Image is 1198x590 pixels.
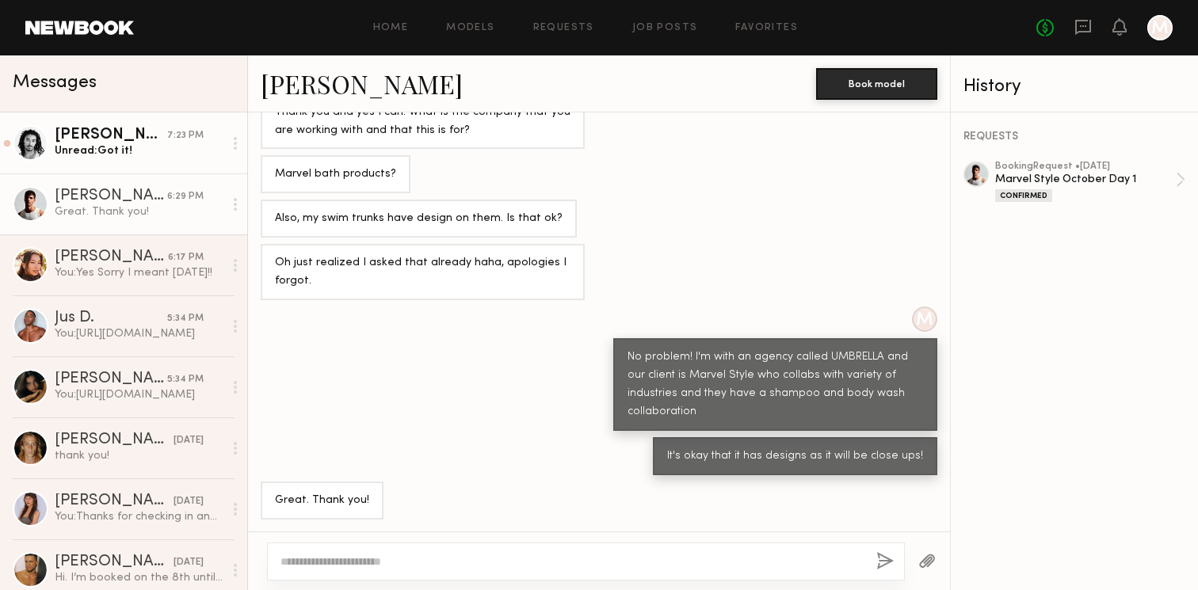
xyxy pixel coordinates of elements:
div: Jus D. [55,310,167,326]
div: History [963,78,1185,96]
div: Marvel bath products? [275,166,396,184]
div: [PERSON_NAME] [55,128,167,143]
div: You: Thanks for checking in and yes we'd like to hold! Still confirming a few details with our cl... [55,509,223,524]
div: Also, my swim trunks have design on them. Is that ok? [275,210,563,228]
div: Oh just realized I asked that already haha, apologies I forgot. [275,254,570,291]
div: 6:17 PM [168,250,204,265]
div: You: [URL][DOMAIN_NAME] [55,326,223,341]
span: Messages [13,74,97,92]
div: Unread: Got it! [55,143,223,158]
div: Marvel Style October Day 1 [995,172,1176,187]
a: Job Posts [632,23,698,33]
div: No problem! I'm with an agency called UMBRELLA and our client is Marvel Style who collabs with va... [628,348,923,421]
div: 5:34 PM [167,311,204,326]
div: [DATE] [174,433,204,448]
div: Confirmed [995,189,1052,202]
div: [PERSON_NAME] [55,371,167,387]
div: [PERSON_NAME] [55,249,168,265]
div: 6:29 PM [167,189,204,204]
div: booking Request • [DATE] [995,162,1176,172]
div: Great. Thank you! [275,492,369,510]
a: M [1147,15,1173,40]
button: Book model [816,68,937,100]
div: You: [URL][DOMAIN_NAME] [55,387,223,402]
a: Requests [533,23,594,33]
div: REQUESTS [963,131,1185,143]
div: Hi. I’m booked on the 8th until 1pm [55,570,223,585]
div: Great. Thank you! [55,204,223,219]
div: thank you! [55,448,223,463]
div: You: Yes Sorry I meant [DATE]!! [55,265,223,280]
a: bookingRequest •[DATE]Marvel Style October Day 1Confirmed [995,162,1185,202]
div: [PERSON_NAME] [55,432,174,448]
div: [PERSON_NAME] [55,188,167,204]
div: [PERSON_NAME] [55,493,174,509]
a: Models [446,23,494,33]
div: [DATE] [174,555,204,570]
a: Favorites [735,23,798,33]
a: Book model [816,76,937,89]
div: Thank you and yes I can. What is the company that you are working with and that this is for? [275,104,570,140]
a: [PERSON_NAME] [261,67,463,101]
div: It's okay that it has designs as it will be close ups! [667,447,923,466]
div: [PERSON_NAME] [55,554,174,570]
div: 5:34 PM [167,372,204,387]
div: 7:23 PM [167,128,204,143]
a: Home [373,23,409,33]
div: [DATE] [174,494,204,509]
